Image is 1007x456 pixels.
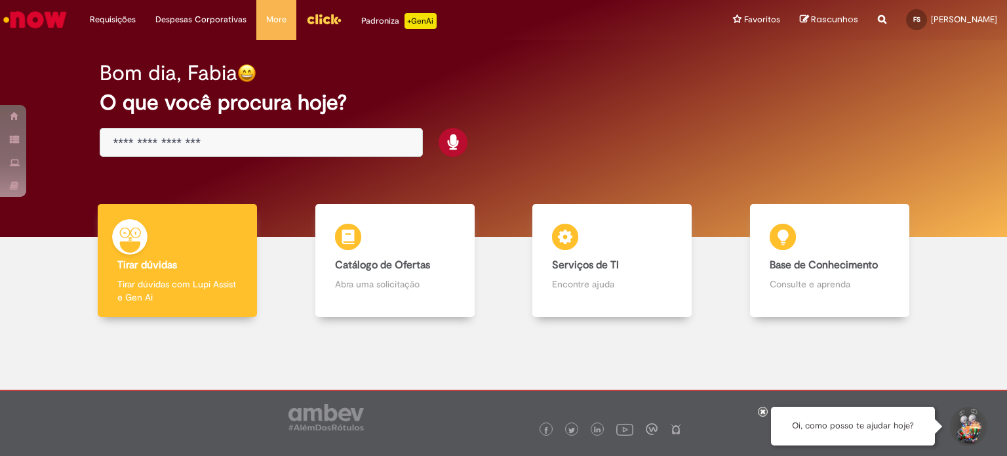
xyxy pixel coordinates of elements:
[335,259,430,272] b: Catálogo de Ofertas
[800,14,858,26] a: Rascunhos
[306,9,342,29] img: click_logo_yellow_360x200.png
[405,13,437,29] p: +GenAi
[100,91,908,114] h2: O que você procura hoje?
[266,13,286,26] span: More
[117,278,237,304] p: Tirar dúvidas com Lupi Assist e Gen Ai
[552,278,672,291] p: Encontre ajuda
[616,421,633,438] img: logo_footer_youtube.png
[155,13,247,26] span: Despesas Corporativas
[503,204,721,318] a: Serviços de TI Encontre ajuda
[552,259,619,272] b: Serviços de TI
[568,427,575,434] img: logo_footer_twitter.png
[931,14,997,25] span: [PERSON_NAME]
[237,64,256,83] img: happy-face.png
[670,423,682,435] img: logo_footer_naosei.png
[770,259,878,272] b: Base de Conhecimento
[721,204,939,318] a: Base de Conhecimento Consulte e aprenda
[1,7,69,33] img: ServiceNow
[948,407,987,446] button: Iniciar Conversa de Suporte
[361,13,437,29] div: Padroniza
[594,426,601,434] img: logo_footer_linkedin.png
[335,278,455,291] p: Abra uma solicitação
[543,427,549,434] img: logo_footer_facebook.png
[913,15,920,24] span: FS
[69,204,286,318] a: Tirar dúvidas Tirar dúvidas com Lupi Assist e Gen Ai
[646,423,658,435] img: logo_footer_workplace.png
[117,259,177,272] b: Tirar dúvidas
[288,404,364,430] img: logo_footer_ambev_rotulo_gray.png
[90,13,136,26] span: Requisições
[811,13,858,26] span: Rascunhos
[286,204,504,318] a: Catálogo de Ofertas Abra uma solicitação
[744,13,780,26] span: Favoritos
[100,62,237,85] h2: Bom dia, Fabia
[771,407,935,446] div: Oi, como posso te ajudar hoje?
[770,278,890,291] p: Consulte e aprenda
